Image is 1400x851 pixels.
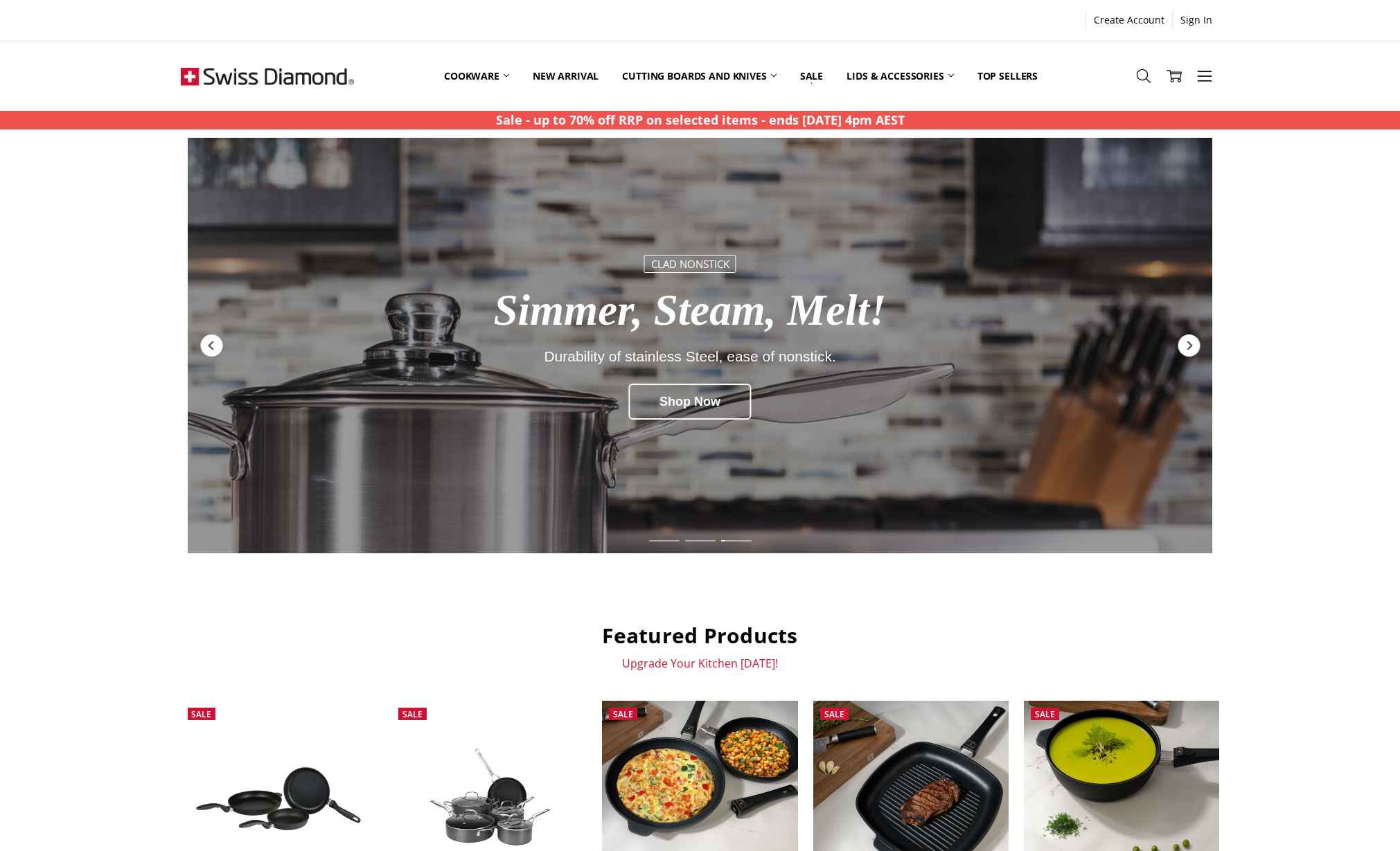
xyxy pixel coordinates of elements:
[835,45,965,107] a: Lids & Accessories
[1035,708,1055,720] span: Sale
[181,42,354,111] img: Free Shipping On Every Order
[521,45,610,107] a: New arrival
[181,656,1220,670] p: Upgrade Your Kitchen [DATE]!
[181,750,376,848] img: XD Nonstick 3 Piece Fry Pan set - 20CM, 24CM & 28CM
[682,532,718,550] div: Slide 6 of 7
[1086,10,1172,30] a: Create Account
[188,138,1212,553] a: Redirect to https://swissdiamond.com.au/cookware/shop-by-collection/nonstick-clad/
[613,708,633,720] span: Sale
[788,45,835,107] a: Sale
[305,286,1075,334] div: Simmer, Steam, Melt!
[610,45,788,107] a: Cutting boards and knives
[1173,10,1220,30] a: Sign In
[628,384,752,420] div: Shop Now
[496,111,905,128] strong: Sale - up to 70% off RRP on selected items - ends [DATE] 4pm AEST
[432,45,521,107] a: Cookware
[644,255,736,272] div: Clad Nonstick
[199,333,224,358] div: Previous
[402,708,423,720] span: Sale
[191,708,211,720] span: Sale
[966,45,1049,107] a: Top Sellers
[305,348,1075,364] div: Durability of stainless Steel, ease of nonstick.
[181,622,1220,649] h2: Featured Products
[1176,333,1201,358] div: Next
[646,532,682,550] div: Slide 5 of 7
[824,708,844,720] span: Sale
[718,532,754,550] div: Slide 7 of 7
